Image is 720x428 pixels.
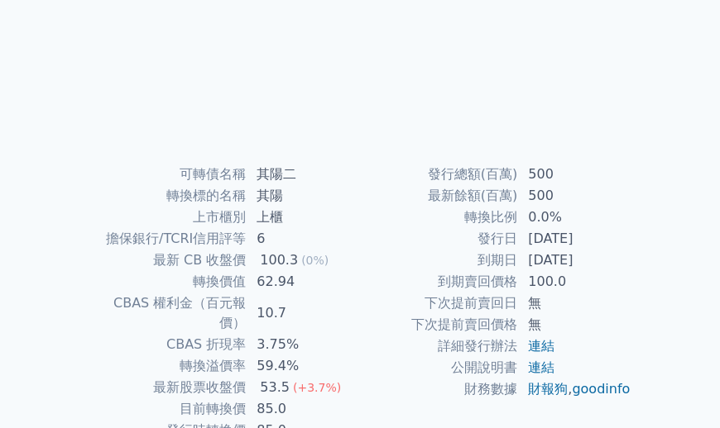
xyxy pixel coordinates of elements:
[528,338,554,354] a: 連結
[360,357,518,378] td: 公開說明書
[89,292,247,334] td: CBAS 權利金（百元報價）
[247,185,360,207] td: 其陽
[360,292,518,314] td: 下次提前賣回日
[518,250,631,271] td: [DATE]
[247,271,360,292] td: 62.94
[89,334,247,355] td: CBAS 折現率
[293,381,341,394] span: (+3.7%)
[89,355,247,377] td: 轉換溢價率
[247,228,360,250] td: 6
[360,228,518,250] td: 發行日
[518,164,631,185] td: 500
[89,164,247,185] td: 可轉債名稱
[518,185,631,207] td: 500
[89,228,247,250] td: 擔保銀行/TCRI信用評等
[360,207,518,228] td: 轉換比例
[637,349,720,428] iframe: Chat Widget
[360,314,518,335] td: 下次提前賣回價格
[89,207,247,228] td: 上市櫃別
[360,378,518,400] td: 財務數據
[89,271,247,292] td: 轉換價值
[89,398,247,420] td: 目前轉換價
[360,185,518,207] td: 最新餘額(百萬)
[247,292,360,334] td: 10.7
[301,254,329,267] span: (0%)
[518,207,631,228] td: 0.0%
[528,359,554,375] a: 連結
[360,271,518,292] td: 到期賣回價格
[257,250,301,270] div: 100.3
[518,271,631,292] td: 100.0
[89,185,247,207] td: 轉換標的名稱
[518,292,631,314] td: 無
[637,349,720,428] div: 聊天小工具
[360,164,518,185] td: 發行總額(百萬)
[518,228,631,250] td: [DATE]
[572,381,630,397] a: goodinfo
[247,207,360,228] td: 上櫃
[360,335,518,357] td: 詳細發行辦法
[247,398,360,420] td: 85.0
[247,355,360,377] td: 59.4%
[89,377,247,398] td: 最新股票收盤價
[89,250,247,271] td: 最新 CB 收盤價
[247,334,360,355] td: 3.75%
[257,378,293,397] div: 53.5
[528,381,568,397] a: 財報狗
[360,250,518,271] td: 到期日
[247,164,360,185] td: 其陽二
[518,314,631,335] td: 無
[518,378,631,400] td: ,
